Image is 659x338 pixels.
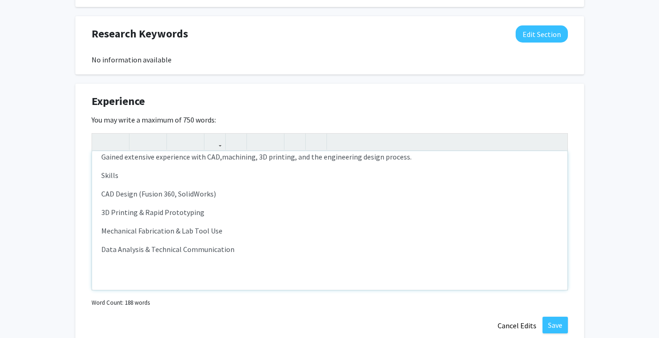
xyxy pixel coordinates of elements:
button: Save [542,317,568,333]
p: Gained extensive experience with CAD,machining, 3D printing, and the engineering design process. [101,151,558,162]
p: CAD Design (Fusion 360, SolidWorks) [101,188,558,199]
span: Research Keywords [92,25,188,42]
p: Mechanical Fabrication & Lab Tool Use [101,225,558,236]
button: Unordered list [249,134,265,150]
p: Data Analysis & Technical Communication [101,244,558,255]
small: Word Count: 188 words [92,298,150,307]
button: Link [207,134,223,150]
p: Skills [101,170,558,181]
button: Strong (Ctrl + B) [132,134,148,150]
button: Emphasis (Ctrl + I) [148,134,164,150]
button: Insert horizontal rule [308,134,324,150]
p: 3D Printing & Rapid Prototyping [101,207,558,218]
iframe: Chat [7,296,39,331]
button: Cancel Edits [492,317,542,334]
button: Undo (Ctrl + Z) [94,134,111,150]
div: No information available [92,54,568,65]
button: Ordered list [265,134,282,150]
button: Insert Image [228,134,244,150]
button: Fullscreen [549,134,565,150]
button: Subscript [185,134,202,150]
button: Edit Research Keywords [516,25,568,43]
button: Remove format [287,134,303,150]
button: Redo (Ctrl + Y) [111,134,127,150]
button: Superscript [169,134,185,150]
label: You may write a maximum of 750 words: [92,114,216,125]
div: Note to users with screen readers: Please deactivate our accessibility plugin for this page as it... [92,151,567,290]
span: Experience [92,93,145,110]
